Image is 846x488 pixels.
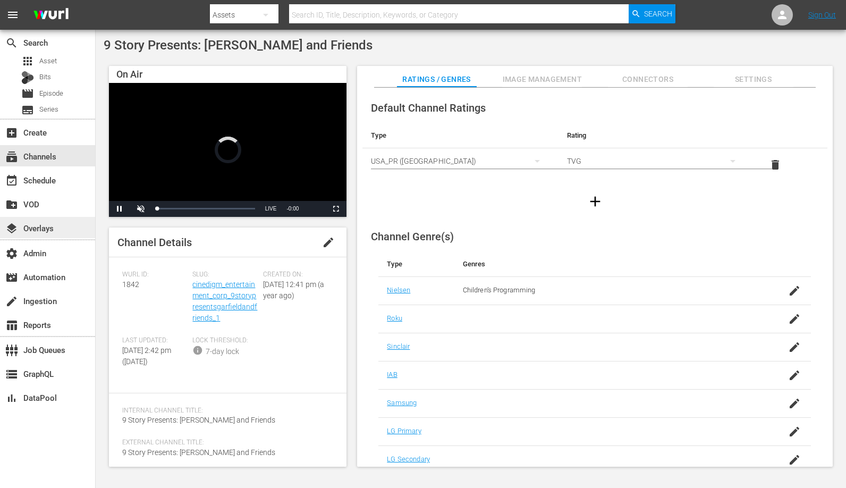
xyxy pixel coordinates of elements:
[5,368,18,381] span: GraphQL
[769,158,782,171] span: delete
[397,73,477,86] span: Ratings / Genres
[454,251,764,277] th: Genres
[130,201,151,217] button: Unmute
[5,344,18,357] span: Job Queues
[808,11,836,19] a: Sign Out
[387,314,402,322] a: Roku
[371,230,454,243] span: Channel Genre(s)
[263,280,324,300] span: [DATE] 12:41 pm (a year ago)
[387,342,410,350] a: Sinclair
[5,247,18,260] span: Admin
[122,407,328,415] span: Internal Channel Title:
[122,439,328,447] span: External Channel Title:
[192,336,257,345] span: Lock Threshold:
[5,222,18,235] span: Overlays
[192,345,203,356] span: info
[192,271,257,279] span: Slug:
[5,37,18,49] span: Search
[122,271,187,279] span: Wurl ID:
[265,206,277,212] span: LIVE
[362,123,827,181] table: simple table
[325,201,346,217] button: Fullscreen
[5,319,18,332] span: Reports
[763,152,788,178] button: delete
[26,3,77,28] img: ans4CAIJ8jUAAAAAAAAAAAAAAAAAAAAAAAAgQb4GAAAAAAAAAAAAAAAAAAAAAAAAJMjXAAAAAAAAAAAAAAAAAAAAAAAAgAT5G...
[21,87,34,100] span: Episode
[39,88,63,99] span: Episode
[714,73,793,86] span: Settings
[263,271,328,279] span: Created On:
[287,206,289,212] span: -
[39,72,51,82] span: Bits
[122,416,275,424] span: 9 Story Presents: [PERSON_NAME] and Friends
[206,346,239,357] div: 7-day lock
[5,392,18,405] span: DataPool
[567,146,746,176] div: TVG
[109,83,346,217] div: Video Player
[559,123,754,148] th: Rating
[608,73,688,86] span: Connectors
[5,198,18,211] span: VOD
[371,146,549,176] div: USA_PR ([GEOGRAPHIC_DATA])
[116,69,142,80] span: On Air
[39,104,58,115] span: Series
[362,123,558,148] th: Type
[39,56,57,66] span: Asset
[5,295,18,308] span: Ingestion
[21,55,34,68] span: Asset
[21,71,34,84] div: Bits
[260,201,282,217] button: Seek to live, currently behind live
[387,427,421,435] a: LG Primary
[117,236,192,249] span: Channel Details
[5,271,18,284] span: Automation
[5,174,18,187] span: Schedule
[289,206,299,212] span: 0:00
[502,73,582,86] span: Image Management
[304,201,325,217] button: Picture-in-Picture
[21,104,34,116] span: Series
[387,286,410,294] a: Nielsen
[316,230,341,255] button: edit
[387,455,430,463] a: LG Secondary
[192,280,257,322] a: cinedigm_entertainment_corp_9storypresentsgarfieldandfriends_1
[6,9,19,21] span: menu
[629,4,675,23] button: Search
[122,346,171,366] span: [DATE] 2:42 pm ([DATE])
[322,236,335,249] span: edit
[387,399,417,407] a: Samsung
[122,280,139,289] span: 1842
[122,336,187,345] span: Last Updated:
[371,102,486,114] span: Default Channel Ratings
[378,251,454,277] th: Type
[5,127,18,139] span: Create
[644,4,672,23] span: Search
[104,38,373,53] span: 9 Story Presents: [PERSON_NAME] and Friends
[387,371,397,378] a: IAB
[122,448,275,457] span: 9 Story Presents: [PERSON_NAME] and Friends
[5,150,18,163] span: Channels
[109,201,130,217] button: Pause
[157,208,255,209] div: Progress Bar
